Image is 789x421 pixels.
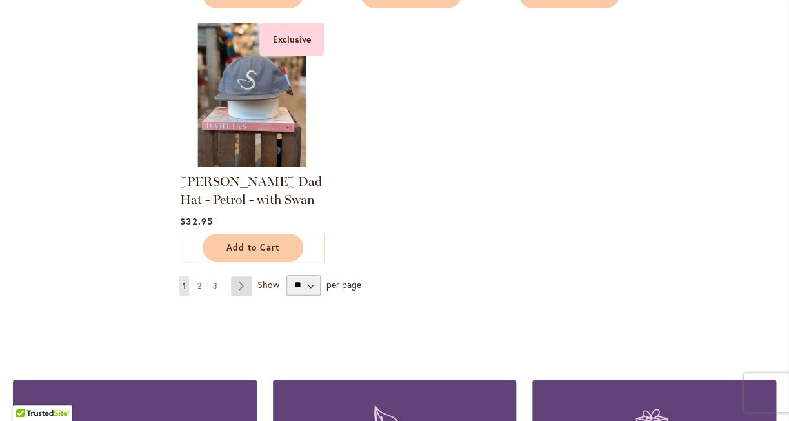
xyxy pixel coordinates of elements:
span: $32.95 [180,215,212,227]
span: 2 [197,281,201,291]
a: 3 [210,276,221,296]
button: Add to Cart [203,234,303,262]
span: Show [257,278,279,290]
span: 1 [183,281,186,291]
span: per page [326,278,361,290]
a: 2 [194,276,205,296]
div: Exclusive [259,23,324,56]
iframe: Launch Accessibility Center [10,375,46,411]
a: [PERSON_NAME] Dad Hat - Petrol - with Swan [180,174,322,207]
span: Add to Cart [226,242,279,253]
span: 3 [213,281,217,291]
a: SID Grafletics Dad Hat - Petrol - with Swan Exclusive [180,157,324,169]
img: SID Grafletics Dad Hat - Petrol - with Swan [180,23,324,167]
